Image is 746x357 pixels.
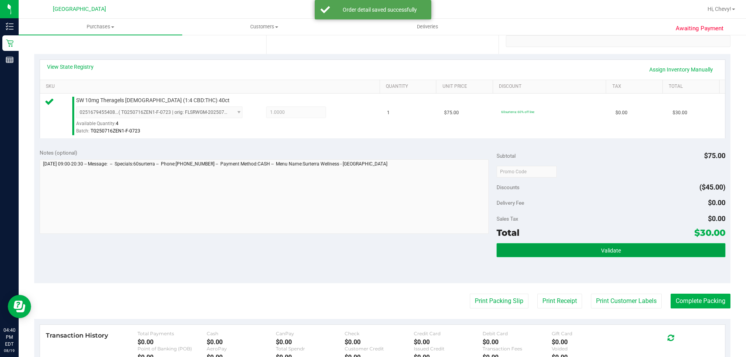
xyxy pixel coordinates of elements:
span: Total [497,227,519,238]
div: Debit Card [483,331,552,336]
div: Issued Credit [414,346,483,352]
a: Deliveries [346,19,509,35]
p: 08/19 [3,348,15,354]
span: $0.00 [708,199,725,207]
div: Total Spendr [276,346,345,352]
input: Promo Code [497,166,557,178]
span: Subtotal [497,153,516,159]
span: Batch: [76,128,89,134]
div: CanPay [276,331,345,336]
div: Point of Banking (POB) [138,346,207,352]
a: Quantity [386,84,433,90]
a: Total [669,84,716,90]
span: ($45.00) [699,183,725,191]
a: View State Registry [47,63,94,71]
inline-svg: Retail [6,39,14,47]
a: Discount [499,84,603,90]
div: Customer Credit [345,346,414,352]
div: $0.00 [414,338,483,346]
div: $0.00 [276,338,345,346]
span: Discounts [497,180,519,194]
div: Check [345,331,414,336]
a: Tax [612,84,660,90]
a: Assign Inventory Manually [644,63,718,76]
div: $0.00 [552,338,621,346]
div: Transaction Fees [483,346,552,352]
div: Available Quantity: [76,118,251,133]
inline-svg: Inventory [6,23,14,30]
span: Customers [183,23,345,30]
div: $0.00 [207,338,276,346]
span: TG250716ZEN1-F-0723 [91,128,140,134]
div: Gift Card [552,331,621,336]
span: 60surterra: 60% off line [501,110,534,114]
div: Credit Card [414,331,483,336]
span: Validate [601,247,621,254]
div: Cash [207,331,276,336]
div: $0.00 [345,338,414,346]
span: Deliveries [406,23,449,30]
span: $75.00 [444,109,459,117]
a: Unit Price [443,84,490,90]
button: Complete Packing [671,294,730,308]
div: $0.00 [483,338,552,346]
button: Print Packing Slip [470,294,528,308]
a: Customers [182,19,346,35]
span: Purchases [19,23,182,30]
span: Delivery Fee [497,200,524,206]
div: Order detail saved successfully [334,6,425,14]
span: Hi, Chevy! [708,6,731,12]
button: Validate [497,243,725,257]
button: Print Receipt [537,294,582,308]
span: $0.00 [708,214,725,223]
div: $0.00 [138,338,207,346]
span: Awaiting Payment [676,24,723,33]
div: Total Payments [138,331,207,336]
a: SKU [46,84,376,90]
span: $30.00 [694,227,725,238]
span: SW 10mg Theragels [DEMOGRAPHIC_DATA] (1:4 CBD:THC) 40ct [76,97,230,104]
a: Purchases [19,19,182,35]
span: $75.00 [704,152,725,160]
button: Print Customer Labels [591,294,662,308]
iframe: Resource center [8,295,31,318]
inline-svg: Reports [6,56,14,64]
span: $0.00 [615,109,627,117]
span: 4 [116,121,119,126]
span: 1 [387,109,390,117]
div: Voided [552,346,621,352]
div: AeroPay [207,346,276,352]
p: 04:40 PM EDT [3,327,15,348]
span: Notes (optional) [40,150,77,156]
span: $30.00 [673,109,687,117]
span: Sales Tax [497,216,518,222]
span: [GEOGRAPHIC_DATA] [53,6,106,12]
